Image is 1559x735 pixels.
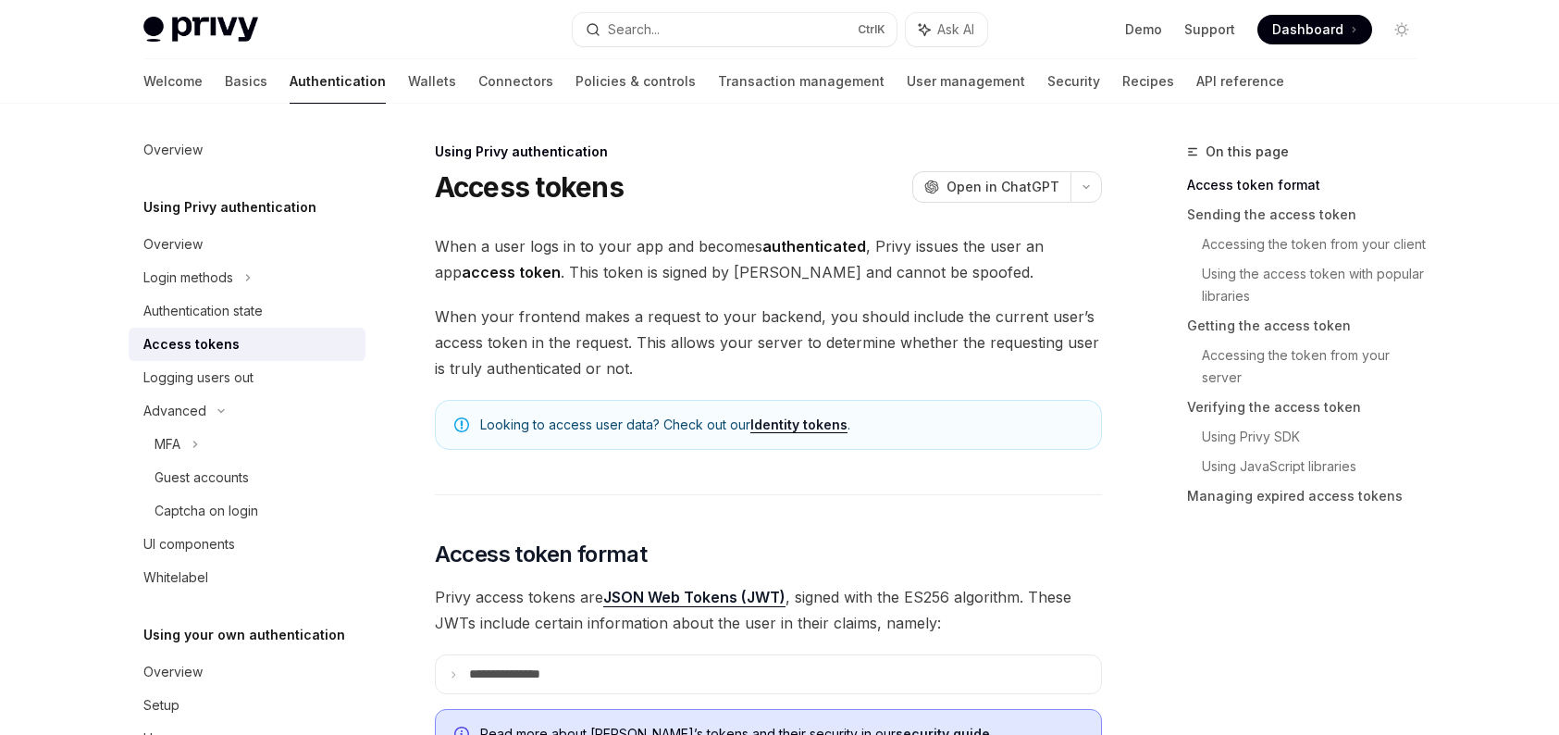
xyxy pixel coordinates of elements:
button: Open in ChatGPT [912,171,1070,203]
h1: Access tokens [435,170,624,204]
a: Accessing the token from your server [1202,341,1431,392]
a: Authentication state [129,294,365,328]
img: light logo [143,17,258,43]
button: Search...CtrlK [573,13,897,46]
a: Using the access token with popular libraries [1202,259,1431,311]
a: Using Privy SDK [1202,422,1431,452]
span: Dashboard [1272,20,1343,39]
a: Security [1047,59,1100,104]
a: Getting the access token [1187,311,1431,341]
div: Guest accounts [155,467,249,489]
div: Search... [608,19,660,41]
a: Access token format [1187,170,1431,200]
span: Open in ChatGPT [947,178,1059,196]
a: API reference [1196,59,1284,104]
a: Managing expired access tokens [1187,481,1431,511]
a: Connectors [478,59,553,104]
a: Sending the access token [1187,200,1431,230]
a: Identity tokens [750,417,848,433]
div: Authentication state [143,300,263,322]
div: MFA [155,433,180,455]
a: Basics [225,59,267,104]
a: Recipes [1122,59,1174,104]
button: Ask AI [906,13,987,46]
h5: Using your own authentication [143,624,345,646]
div: Whitelabel [143,567,208,589]
a: Whitelabel [129,561,365,594]
span: When a user logs in to your app and becomes , Privy issues the user an app . This token is signed... [435,233,1102,285]
a: Dashboard [1257,15,1372,44]
div: Logging users out [143,367,254,389]
a: Support [1184,20,1235,39]
a: Captcha on login [129,494,365,528]
div: Overview [143,139,203,161]
a: Overview [129,655,365,689]
a: User management [907,59,1025,104]
div: UI components [143,533,235,555]
a: Setup [129,689,365,722]
a: Wallets [408,59,456,104]
div: Overview [143,661,203,683]
div: Advanced [143,400,206,422]
strong: access token [462,263,561,281]
strong: authenticated [762,237,866,255]
span: On this page [1206,141,1289,163]
a: Welcome [143,59,203,104]
a: Accessing the token from your client [1202,230,1431,259]
span: Access token format [435,540,648,569]
h5: Using Privy authentication [143,196,316,218]
button: Toggle dark mode [1387,15,1417,44]
a: Overview [129,133,365,167]
a: Access tokens [129,328,365,361]
a: JSON Web Tokens (JWT) [603,588,786,607]
a: Transaction management [718,59,885,104]
a: UI components [129,528,365,561]
span: Looking to access user data? Check out our . [480,416,1083,434]
a: Using JavaScript libraries [1202,452,1431,481]
div: Login methods [143,267,233,289]
span: Ctrl K [858,22,885,37]
span: Ask AI [937,20,974,39]
a: Policies & controls [575,59,696,104]
div: Setup [143,694,179,716]
svg: Note [454,417,469,432]
a: Authentication [290,59,386,104]
a: Overview [129,228,365,261]
div: Using Privy authentication [435,143,1102,161]
span: When your frontend makes a request to your backend, you should include the current user’s access ... [435,304,1102,381]
a: Demo [1125,20,1162,39]
a: Guest accounts [129,461,365,494]
div: Captcha on login [155,500,258,522]
a: Verifying the access token [1187,392,1431,422]
div: Overview [143,233,203,255]
div: Access tokens [143,333,240,355]
span: Privy access tokens are , signed with the ES256 algorithm. These JWTs include certain information... [435,584,1102,636]
a: Logging users out [129,361,365,394]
